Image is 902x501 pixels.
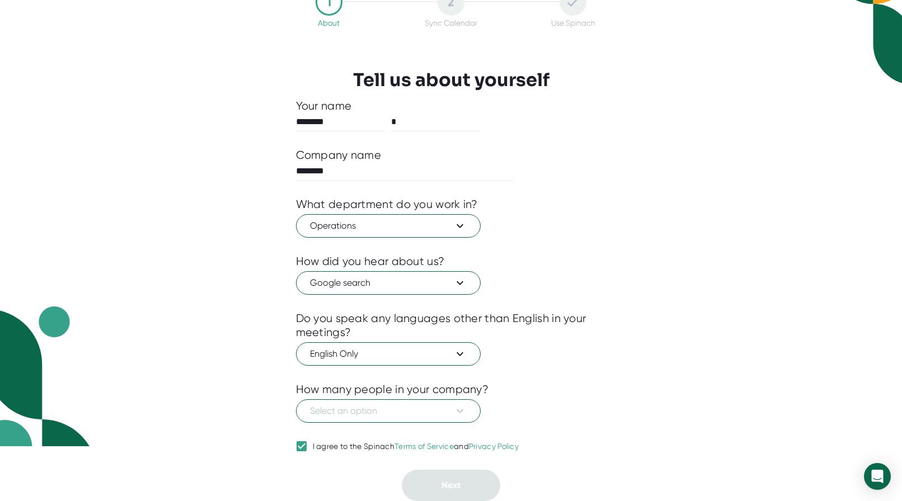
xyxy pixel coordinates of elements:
[296,197,478,211] div: What department do you work in?
[296,311,607,339] div: Do you speak any languages other than English in your meetings?
[310,219,467,233] span: Operations
[296,399,481,423] button: Select an option
[394,442,454,451] a: Terms of Service
[296,254,445,268] div: How did you hear about us?
[441,480,461,490] span: Next
[296,214,481,238] button: Operations
[353,69,549,91] h3: Tell us about yourself
[402,470,500,501] button: Next
[296,271,481,295] button: Google search
[296,148,382,162] div: Company name
[318,18,340,27] div: About
[864,463,891,490] div: Open Intercom Messenger
[296,99,607,113] div: Your name
[425,18,477,27] div: Sync Calendar
[296,342,481,366] button: English Only
[551,18,595,27] div: Use Spinach
[310,404,467,418] span: Select an option
[313,442,519,452] div: I agree to the Spinach and
[310,347,467,361] span: English Only
[469,442,519,451] a: Privacy Policy
[296,382,489,396] div: How many people in your company?
[310,276,467,290] span: Google search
